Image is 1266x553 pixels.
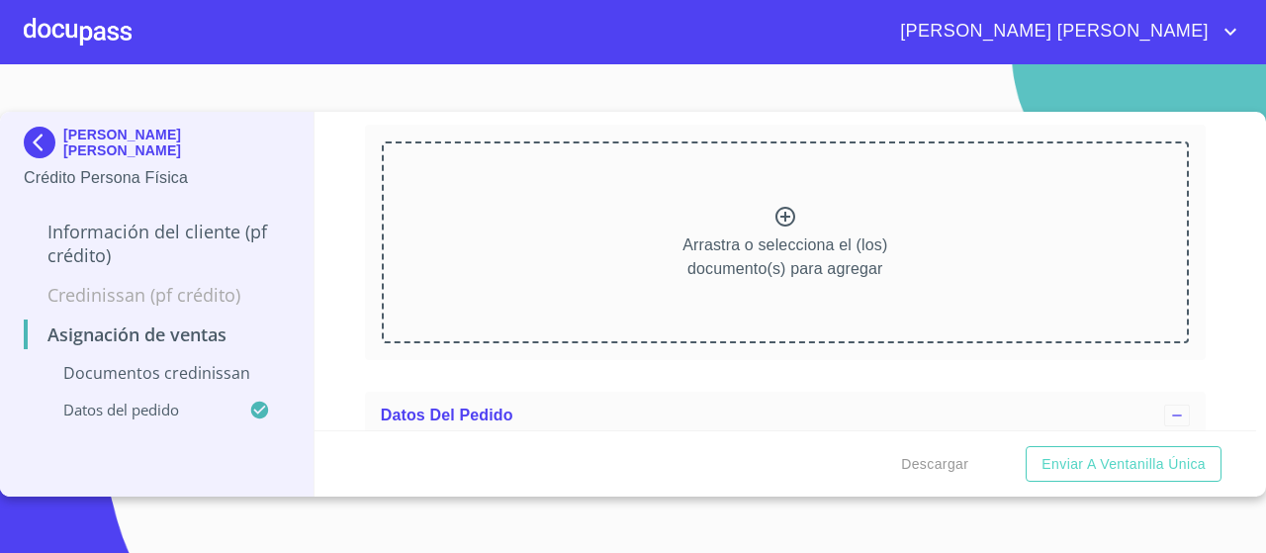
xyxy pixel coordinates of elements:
[901,452,968,477] span: Descargar
[24,400,249,419] p: Datos del pedido
[885,16,1242,47] button: account of current user
[893,446,976,483] button: Descargar
[1026,446,1221,483] button: Enviar a Ventanilla única
[885,16,1219,47] span: [PERSON_NAME] [PERSON_NAME]
[24,323,290,346] p: Asignación de Ventas
[365,392,1206,439] div: Datos del pedido
[381,407,513,423] span: Datos del pedido
[24,362,290,384] p: Documentos CrediNissan
[24,220,290,267] p: Información del cliente (PF crédito)
[682,233,887,281] p: Arrastra o selecciona el (los) documento(s) para agregar
[24,127,290,166] div: [PERSON_NAME] [PERSON_NAME]
[24,283,290,307] p: Credinissan (PF crédito)
[1041,452,1206,477] span: Enviar a Ventanilla única
[24,166,290,190] p: Crédito Persona Física
[63,127,290,158] p: [PERSON_NAME] [PERSON_NAME]
[24,127,63,158] img: Docupass spot blue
